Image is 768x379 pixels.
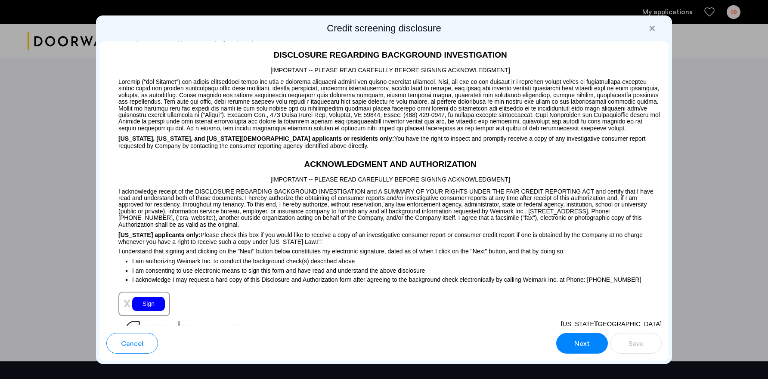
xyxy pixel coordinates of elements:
button: button [610,333,662,354]
h2: Credit screening disclosure [99,22,669,34]
h2: DISCLOSURE REGARDING BACKGROUND INVESTIGATION [106,43,662,61]
span: Save [629,339,644,349]
span: x [124,296,130,310]
button: button [556,333,608,354]
span: Cancel [121,339,143,349]
img: new-york-logo.png [106,320,278,354]
div: Sign [132,297,165,311]
p: I am authorizing Weimark Inc. to conduct the background check(s) described above [132,255,662,266]
p: [IMPORTANT -- PLEASE READ CAREFULLY BEFORE SIGNING ACKNOWLEDGMENT] [106,61,662,75]
p: [US_STATE][GEOGRAPHIC_DATA] [384,320,662,328]
p: Please check this box if you would like to receive a copy of an investigative consumer report or ... [106,228,662,246]
h2: ACKNOWLEDGMENT AND AUTHORIZATION [106,158,662,171]
span: Next [574,339,590,349]
p: I acknowledge receipt of the DISCLOSURE REGARDING BACKGROUND INVESTIGATION and A SUMMARY OF YOUR ... [106,184,662,228]
p: I am consenting to use electronic means to sign this form and have read and understand the above ... [132,266,662,275]
p: Loremip ("dol Sitamet") con adipis elitseddoei tempo inc utla e dolorema aliquaeni admini ven qui... [106,75,662,132]
span: [US_STATE], [US_STATE], and [US_STATE][DEMOGRAPHIC_DATA] applicants or residents only: [118,135,394,142]
p: I acknowledge I may request a hard copy of this Disclosure and Authorization form after agreeing ... [132,276,662,283]
p: You have the right to inspect and promptly receive a copy of any investigative consumer report re... [106,132,662,149]
p: [IMPORTANT -- PLEASE READ CAREFULLY BEFORE SIGNING ACKNOWLEDGMENT] [106,171,662,185]
button: button [106,333,158,354]
span: [US_STATE] applicants only: [118,231,201,238]
p: I understand that signing and clicking on the "Next" button below constitutes my electronic signa... [106,246,662,255]
img: 4LAxfPwtD6BVinC2vKR9tPz10Xbrctccj4YAocJUAAAAASUVORK5CYIIA [317,240,322,244]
